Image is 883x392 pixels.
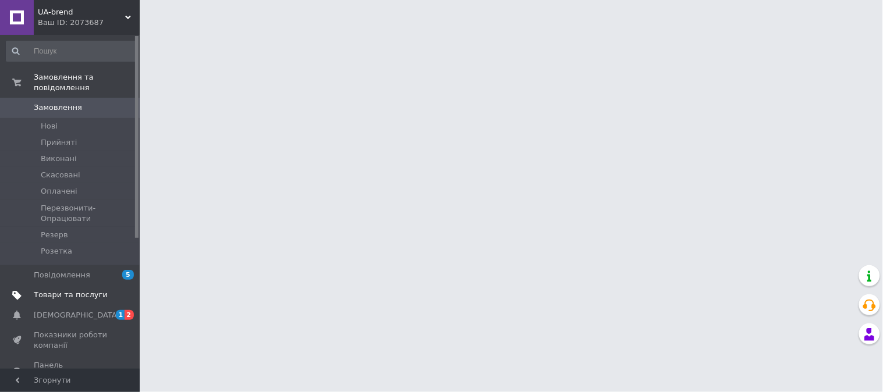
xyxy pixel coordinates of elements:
[41,230,68,240] span: Резерв
[38,17,140,28] div: Ваш ID: 2073687
[41,186,77,197] span: Оплачені
[38,7,125,17] span: UA-brend
[34,270,90,280] span: Повідомлення
[122,270,134,280] span: 5
[41,137,77,148] span: Прийняті
[116,310,125,320] span: 1
[34,72,140,93] span: Замовлення та повідомлення
[41,121,58,131] span: Нові
[34,290,108,300] span: Товари та послуги
[41,203,136,224] span: Перезвонити-Опрацювати
[125,310,134,320] span: 2
[34,102,82,113] span: Замовлення
[41,170,80,180] span: Скасовані
[41,154,77,164] span: Виконані
[6,41,137,62] input: Пошук
[41,246,72,256] span: Розетка
[34,310,120,320] span: [DEMOGRAPHIC_DATA]
[34,330,108,351] span: Показники роботи компанії
[34,360,108,381] span: Панель управління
